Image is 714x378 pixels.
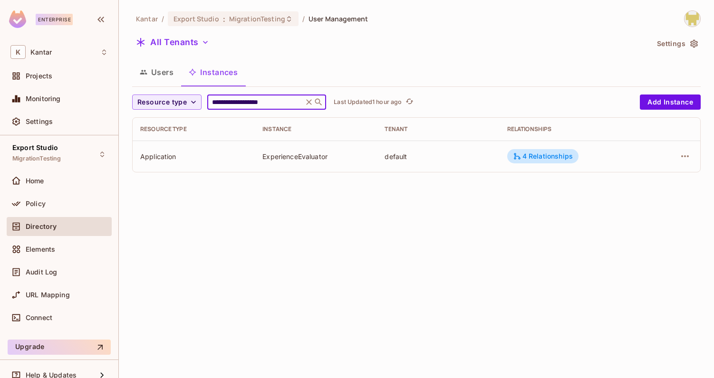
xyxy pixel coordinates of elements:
[404,96,415,108] button: refresh
[262,125,369,133] div: Instance
[10,45,26,59] span: K
[640,94,701,110] button: Add Instance
[140,125,247,133] div: Resource type
[26,291,70,299] span: URL Mapping
[9,10,26,28] img: SReyMgAAAABJRU5ErkJggg==
[12,155,61,162] span: MigrationTesting
[26,314,52,321] span: Connect
[26,95,61,103] span: Monitoring
[30,48,52,56] span: Workspace: Kantar
[229,14,285,23] span: MigrationTesting
[402,96,415,108] span: Click to refresh data
[334,98,402,106] p: Last Updated 1 hour ago
[685,11,700,27] img: Girishankar.VP@kantar.com
[405,97,414,107] span: refresh
[653,36,701,51] button: Settings
[222,15,226,23] span: :
[262,152,369,161] div: ExperienceEvaluator
[132,35,213,50] button: All Tenants
[132,60,181,84] button: Users
[174,14,219,23] span: Export Studio
[26,177,44,185] span: Home
[26,246,55,253] span: Elements
[137,96,187,108] span: Resource type
[385,125,492,133] div: Tenant
[309,14,368,23] span: User Management
[385,152,492,161] div: default
[8,340,111,355] button: Upgrade
[26,200,46,208] span: Policy
[26,72,52,80] span: Projects
[26,118,53,125] span: Settings
[26,268,57,276] span: Audit Log
[181,60,245,84] button: Instances
[162,14,164,23] li: /
[513,152,573,161] div: 4 Relationships
[132,94,202,110] button: Resource type
[140,152,247,161] div: Application
[36,14,73,25] div: Enterprise
[26,223,57,230] span: Directory
[302,14,305,23] li: /
[136,14,158,23] span: the active workspace
[507,125,641,133] div: Relationships
[12,144,58,151] span: Export Studio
